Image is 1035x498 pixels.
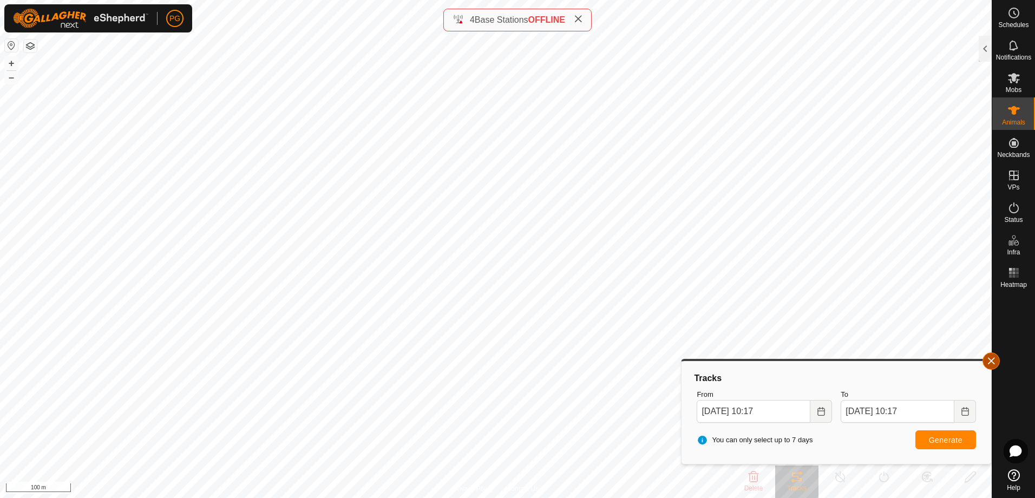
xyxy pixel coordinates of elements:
[697,435,813,445] span: You can only select up to 7 days
[810,400,832,423] button: Choose Date
[1002,119,1025,126] span: Animals
[1007,484,1020,491] span: Help
[5,71,18,84] button: –
[992,465,1035,495] a: Help
[528,15,565,24] span: OFFLINE
[470,15,475,24] span: 4
[1000,281,1027,288] span: Heatmap
[996,54,1031,61] span: Notifications
[1007,249,1020,255] span: Infra
[997,152,1030,158] span: Neckbands
[24,40,37,53] button: Map Layers
[453,484,494,494] a: Privacy Policy
[5,39,18,52] button: Reset Map
[1006,87,1021,93] span: Mobs
[5,57,18,70] button: +
[475,15,528,24] span: Base Stations
[692,372,980,385] div: Tracks
[1007,184,1019,191] span: VPs
[169,13,180,24] span: PG
[915,430,976,449] button: Generate
[841,389,976,400] label: To
[13,9,148,28] img: Gallagher Logo
[954,400,976,423] button: Choose Date
[507,484,539,494] a: Contact Us
[929,436,962,444] span: Generate
[1004,217,1023,223] span: Status
[697,389,832,400] label: From
[998,22,1029,28] span: Schedules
